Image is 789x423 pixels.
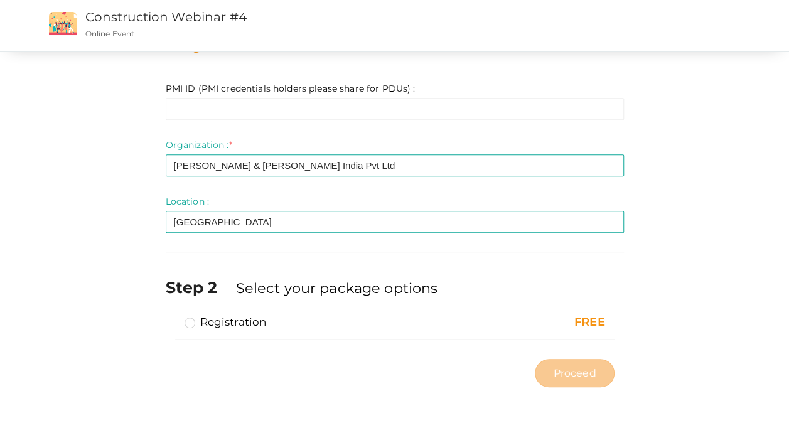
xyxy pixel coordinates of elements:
label: Organization : [166,139,232,151]
label: Registration [185,314,267,329]
a: Construction Webinar #4 [85,9,247,24]
span: Proceed [553,366,596,380]
label: Step 2 [166,276,233,299]
label: Location : [166,195,209,208]
label: PMI ID (PMI credentials holders please share for PDUs) : [166,82,416,95]
button: Proceed [535,359,614,387]
div: FREE [480,314,604,331]
p: Online Event [85,28,480,39]
img: event2.png [49,12,77,35]
label: Select your package options [235,278,437,298]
